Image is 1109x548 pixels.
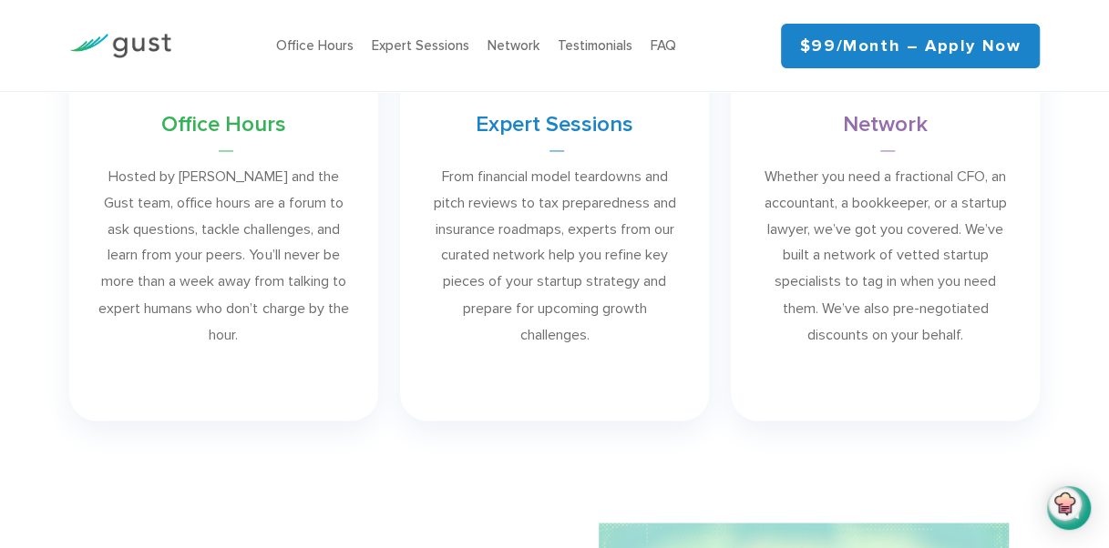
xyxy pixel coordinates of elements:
[651,37,676,54] a: FAQ
[1047,486,1091,530] div: Open Intercom Messenger
[276,37,354,54] a: Office Hours
[558,37,632,54] a: Testimonials
[488,37,539,54] a: Network
[69,34,171,58] img: Gust Logo
[781,24,1041,68] a: $99/month – Apply Now
[372,37,469,54] a: Expert Sessions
